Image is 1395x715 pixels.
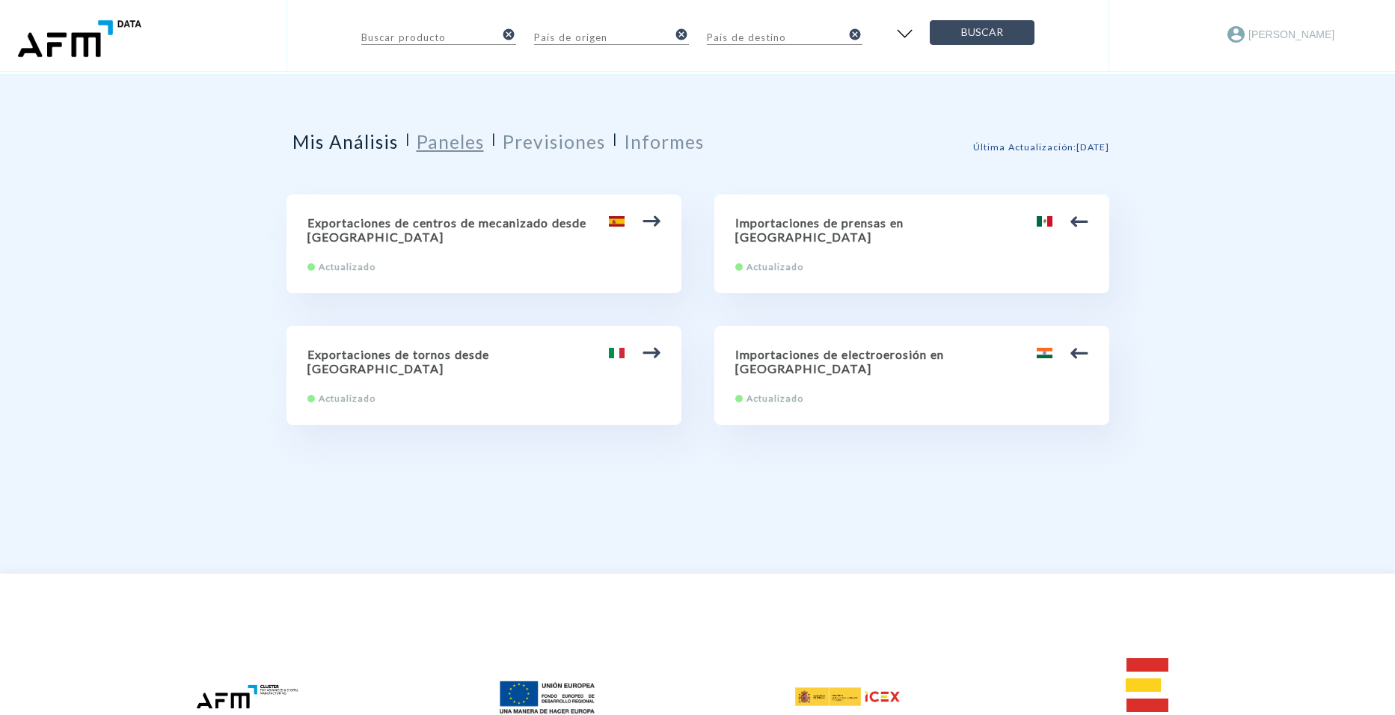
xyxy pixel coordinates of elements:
[292,131,398,153] h2: Mis Análisis
[307,215,660,244] h2: Exportaciones de centros de mecanizado desde [GEOGRAPHIC_DATA]
[942,23,1022,42] span: Buscar
[319,393,375,404] span: Actualizado
[319,261,375,272] span: Actualizado
[195,684,300,710] img: afm
[735,347,1088,375] h2: Importaciones de electroerosión en [GEOGRAPHIC_DATA]
[502,28,515,41] i: cancel
[674,22,689,46] button: clear-input
[491,131,497,163] span: |
[848,28,862,41] i: cancel
[746,261,803,272] span: Actualizado
[12,18,144,59] img: enantio
[501,22,516,46] button: clear-input
[503,131,605,153] h2: Previsiones
[1070,212,1088,230] img: arrow.svg
[847,22,862,46] button: clear-input
[613,131,618,163] span: |
[930,20,1034,45] button: Buscar
[1070,344,1088,362] img: arrow.svg
[735,215,1088,244] h2: Importaciones de prensas en [GEOGRAPHIC_DATA]
[405,131,411,163] span: |
[892,22,917,45] img: open filter
[675,28,688,41] i: cancel
[643,344,660,362] img: arrow.svg
[307,347,660,375] h2: Exportaciones de tornos desde [GEOGRAPHIC_DATA]
[643,212,660,230] img: arrow.svg
[417,131,484,153] h2: Paneles
[795,687,900,706] img: icex
[624,131,704,153] h2: Informes
[1227,22,1334,46] button: [PERSON_NAME]
[746,393,803,404] span: Actualizado
[1227,26,1245,43] img: Account Icon
[973,141,1109,153] span: Última Actualización : [DATE]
